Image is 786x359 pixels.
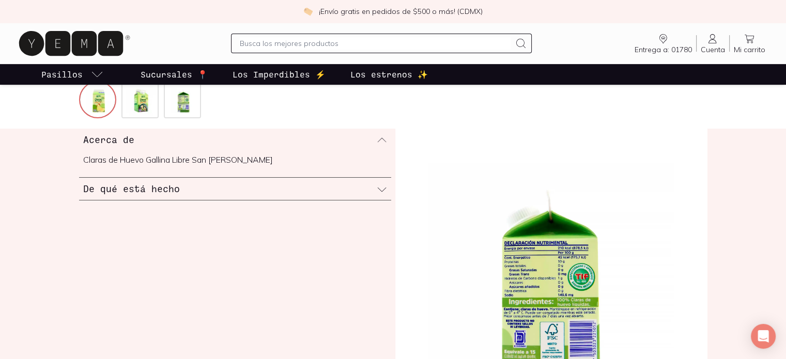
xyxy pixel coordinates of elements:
input: Busca los mejores productos [240,37,511,50]
h3: De qué está hecho [83,182,180,195]
a: Sucursales 📍 [138,64,210,85]
img: 32203-claras-de-huevo-gallina-libre-3_2f85bcac-47a3-47c0-95ca-2533bb4e2bed=fwebp-q70-w256 [165,82,202,119]
p: Sucursales 📍 [141,68,208,81]
a: Los estrenos ✨ [348,64,430,85]
a: Entrega a: 01780 [630,33,696,54]
h3: Acerca de [83,133,134,146]
a: Cuenta [697,33,729,54]
p: Claras de Huevo Gallina Libre San [PERSON_NAME] [83,154,387,165]
a: Los Imperdibles ⚡️ [230,64,328,85]
span: Mi carrito [734,45,765,54]
span: Cuenta [701,45,725,54]
p: Los Imperdibles ⚡️ [233,68,326,81]
div: Open Intercom Messenger [751,324,776,349]
img: check [303,7,313,16]
p: ¡Envío gratis en pedidos de $500 o más! (CDMX) [319,6,483,17]
p: Pasillos [41,68,83,81]
a: pasillo-todos-link [39,64,105,85]
p: Los estrenos ✨ [350,68,428,81]
span: Entrega a: 01780 [635,45,692,54]
img: 32203-claras-de-huevo-gallina-libre-1_1cfef8fd-519c-4ea1-8306-c9442259c013=fwebp-q70-w256 [80,82,117,119]
a: Mi carrito [730,33,769,54]
img: 32203-claras-de-huevo-gallina-libre-2_8dbd16f0-1009-475a-a2ba-b62f7af6b947=fwebp-q70-w256 [122,82,160,119]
